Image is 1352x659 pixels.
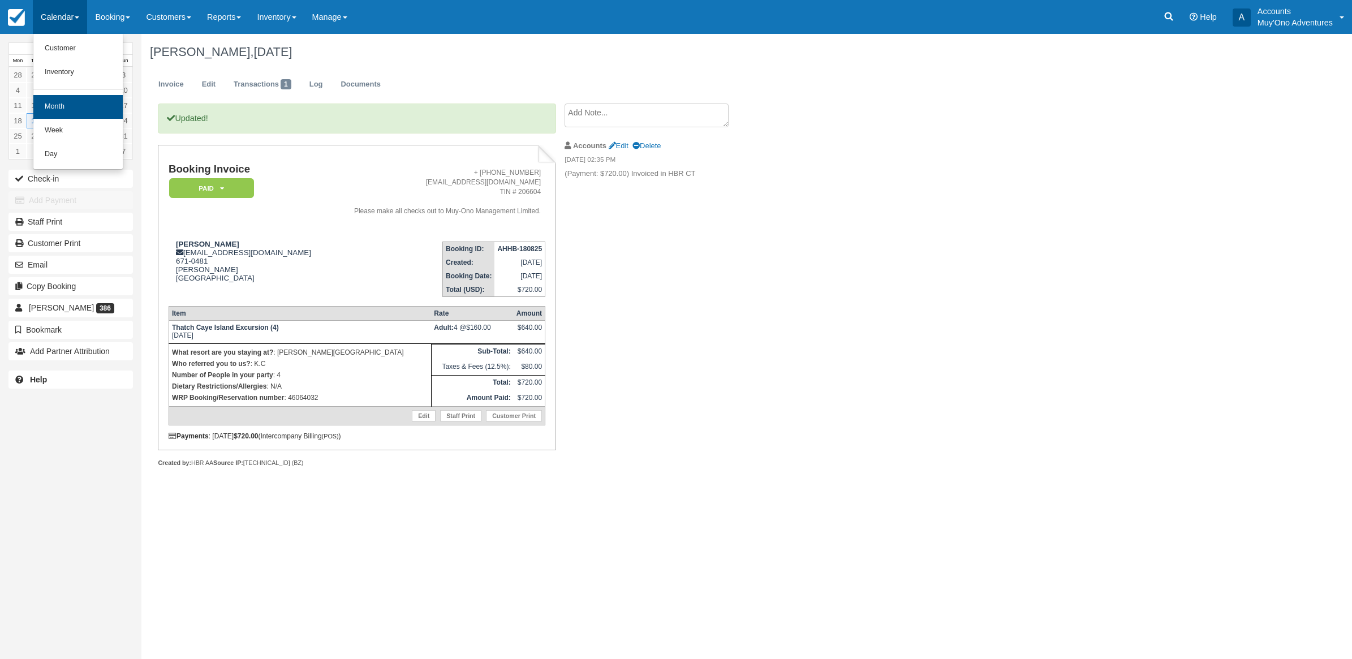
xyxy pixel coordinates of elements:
[158,459,556,467] div: HBR AA [TECHNICAL_ID] (BZ)
[169,178,254,198] em: Paid
[27,67,44,83] a: 29
[9,128,27,144] a: 25
[253,45,292,59] span: [DATE]
[412,410,436,421] a: Edit
[169,163,328,175] h1: Booking Invoice
[632,141,661,150] a: Delete
[431,320,513,343] td: 4 @
[169,432,209,440] strong: Payments
[172,369,428,381] p: : 4
[497,245,542,253] strong: AHHB-180825
[115,83,132,98] a: 10
[30,375,47,384] b: Help
[27,83,44,98] a: 5
[8,342,133,360] button: Add Partner Attribution
[33,61,123,84] a: Inventory
[27,98,44,113] a: 12
[332,74,389,96] a: Documents
[33,34,123,170] ul: Calendar
[169,240,328,296] div: [EMAIL_ADDRESS][DOMAIN_NAME] 671-0481 [PERSON_NAME] [GEOGRAPHIC_DATA]
[565,155,755,167] em: [DATE] 02:35 PM
[115,144,132,159] a: 7
[27,113,44,128] a: 19
[573,141,606,150] strong: Accounts
[514,391,545,406] td: $720.00
[8,234,133,252] a: Customer Print
[158,459,191,466] strong: Created by:
[150,45,1147,59] h1: [PERSON_NAME],
[9,98,27,113] a: 11
[8,213,133,231] a: Staff Print
[8,256,133,274] button: Email
[1200,12,1217,21] span: Help
[172,348,273,356] strong: What resort are you staying at?
[514,306,545,320] th: Amount
[150,74,192,96] a: Invoice
[514,360,545,375] td: $80.00
[169,432,545,440] div: : [DATE] (Intercompany Billing )
[172,347,428,358] p: : [PERSON_NAME][GEOGRAPHIC_DATA]
[434,324,454,331] strong: Adult
[225,74,300,96] a: Transactions1
[9,83,27,98] a: 4
[172,392,428,403] p: : 46064032
[565,169,755,179] p: (Payment: $720.00) Invoiced in HBR CT
[443,283,495,297] th: Total (USD):
[1258,17,1333,28] p: Muy'Ono Adventures
[8,299,133,317] a: [PERSON_NAME] 386
[440,410,481,421] a: Staff Print
[193,74,224,96] a: Edit
[443,242,495,256] th: Booking ID:
[609,141,628,150] a: Edit
[169,306,431,320] th: Item
[172,394,284,402] strong: WRP Booking/Reservation number
[96,303,114,313] span: 386
[9,144,27,159] a: 1
[115,55,132,67] th: Sun
[1233,8,1251,27] div: A
[169,320,431,343] td: [DATE]
[115,113,132,128] a: 24
[234,432,258,440] strong: $720.00
[115,98,132,113] a: 17
[8,277,133,295] button: Copy Booking
[431,306,513,320] th: Rate
[494,269,545,283] td: [DATE]
[443,269,495,283] th: Booking Date:
[33,119,123,143] a: Week
[494,283,545,297] td: $720.00
[431,375,513,390] th: Total:
[172,371,273,379] strong: Number of People in your party
[172,382,266,390] strong: Dietary Restrictions/Allergies
[431,360,513,375] td: Taxes & Fees (12.5%):
[332,168,541,217] address: + [PHONE_NUMBER] [EMAIL_ADDRESS][DOMAIN_NAME] TIN # 206604 Please make all checks out to Muy-Ono ...
[443,256,495,269] th: Created:
[213,459,243,466] strong: Source IP:
[158,104,556,133] p: Updated!
[516,324,542,341] div: $640.00
[322,433,339,440] small: (POS)
[494,256,545,269] td: [DATE]
[115,67,132,83] a: 3
[33,95,123,119] a: Month
[514,375,545,390] td: $720.00
[176,240,239,248] strong: [PERSON_NAME]
[27,144,44,159] a: 2
[1258,6,1333,17] p: Accounts
[514,344,545,359] td: $640.00
[172,360,251,368] strong: Who referred you to us?
[486,410,542,421] a: Customer Print
[8,191,133,209] button: Add Payment
[466,324,490,331] span: $160.00
[9,55,27,67] th: Mon
[8,9,25,26] img: checkfront-main-nav-mini-logo.png
[27,55,44,67] th: Tue
[172,358,428,369] p: : K.C
[33,143,123,166] a: Day
[172,381,428,392] p: : N/A
[169,178,250,199] a: Paid
[8,170,133,188] button: Check-in
[431,391,513,406] th: Amount Paid:
[33,37,123,61] a: Customer
[431,344,513,359] th: Sub-Total:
